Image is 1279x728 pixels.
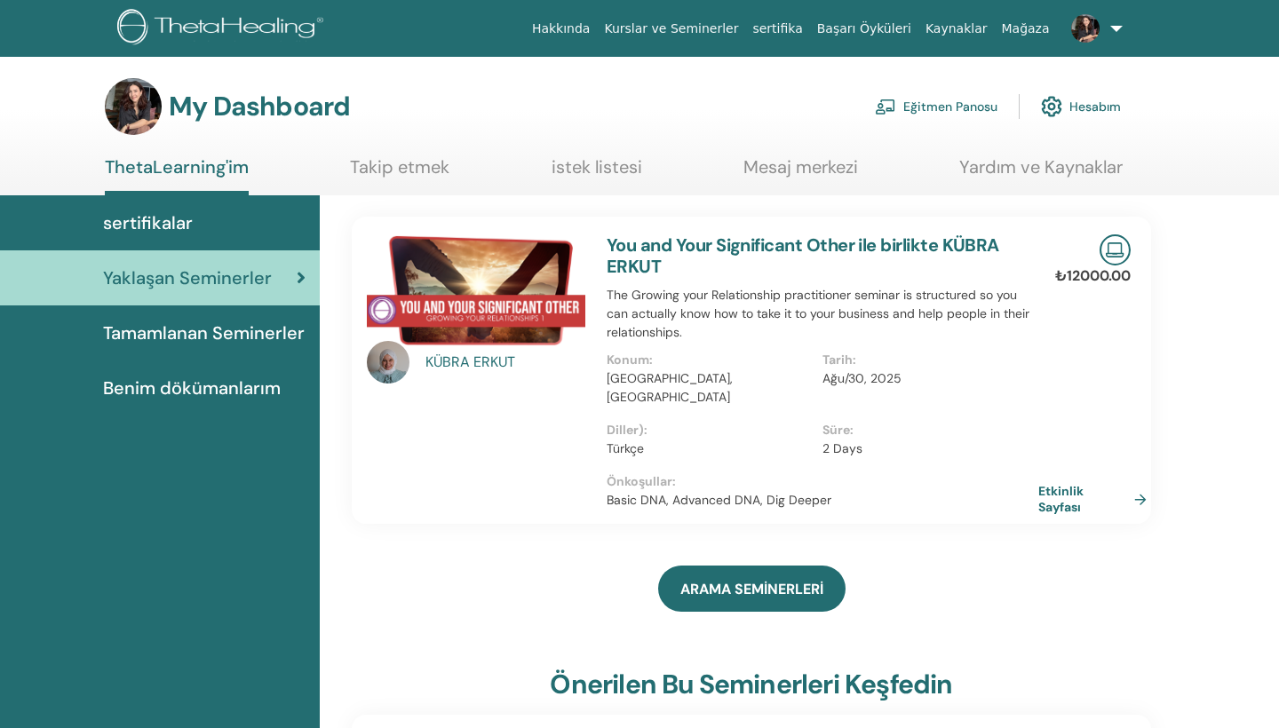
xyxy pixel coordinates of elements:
span: Yaklaşan Seminerler [103,265,272,291]
h3: My Dashboard [169,91,350,123]
p: Ağu/30, 2025 [822,369,1028,388]
h3: Önerilen bu seminerleri keşfedin [550,669,952,700]
span: Benim dökümanlarım [103,375,281,401]
img: default.jpg [1071,14,1100,43]
p: Türkçe [607,439,812,458]
a: Hesabım [1041,87,1121,126]
span: ARAMA SEMİNERLERİ [680,580,823,598]
span: sertifikalar [103,210,193,236]
a: Mağaza [994,12,1056,45]
a: Yardım ve Kaynaklar [959,156,1123,191]
p: The Growing your Relationship practitioner seminar is structured so you can actually know how to ... [607,286,1038,342]
p: Diller) : [607,421,812,439]
a: istek listesi [552,156,642,191]
img: default.jpg [367,341,409,384]
a: Kaynaklar [918,12,995,45]
p: [GEOGRAPHIC_DATA], [GEOGRAPHIC_DATA] [607,369,812,407]
p: Basic DNA, Advanced DNA, Dig Deeper [607,491,1038,510]
p: 2 Days [822,439,1028,458]
img: default.jpg [105,78,162,135]
img: You and Your Significant Other [367,234,585,346]
a: ThetaLearning'im [105,156,249,195]
a: KÜBRA ERKUT [425,352,590,373]
a: You and Your Significant Other ile birlikte KÜBRA ERKUT [607,233,999,278]
img: cog.svg [1041,91,1062,122]
img: logo.png [117,9,330,49]
a: Kurslar ve Seminerler [597,12,745,45]
p: Süre : [822,421,1028,439]
p: Önkoşullar : [607,472,1038,491]
img: chalkboard-teacher.svg [875,99,896,115]
p: ₺12000.00 [1055,265,1131,287]
a: Mesaj merkezi [743,156,858,191]
a: Eğitmen Panosu [875,87,997,126]
a: ARAMA SEMİNERLERİ [658,566,846,612]
a: Etkinlik Sayfası [1038,483,1154,515]
a: sertifika [745,12,809,45]
p: Konum : [607,351,812,369]
img: Live Online Seminar [1100,234,1131,265]
span: Tamamlanan Seminerler [103,320,305,346]
a: Takip etmek [350,156,449,191]
a: Başarı Öyküleri [810,12,918,45]
p: Tarih : [822,351,1028,369]
a: Hakkında [525,12,598,45]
